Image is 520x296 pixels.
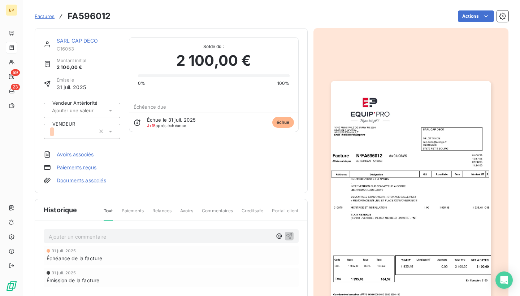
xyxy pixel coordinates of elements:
[52,249,76,253] span: 31 juil. 2025
[147,117,196,123] span: Échue le 31 juil. 2025
[152,208,172,220] span: Relances
[57,83,86,91] span: 31 juil. 2025
[35,13,55,19] span: Factures
[47,277,99,284] span: Émission de la facture
[272,117,294,128] span: échue
[68,10,110,23] h3: FA596012
[57,38,98,44] a: SARL CAP DECO
[180,208,193,220] span: Avoirs
[458,10,494,22] button: Actions
[57,151,94,158] a: Avoirs associés
[176,50,251,71] span: 2 100,00 €
[138,80,145,87] span: 0%
[277,80,290,87] span: 100%
[202,208,233,220] span: Commentaires
[147,123,186,128] span: après échéance
[495,271,513,289] div: Open Intercom Messenger
[57,64,86,71] span: 2 100,00 €
[272,208,298,220] span: Portail client
[57,77,86,83] span: Émise le
[11,84,20,90] span: 23
[35,13,55,20] a: Factures
[44,205,77,215] span: Historique
[52,271,76,275] span: 31 juil. 2025
[6,85,17,97] a: 23
[6,71,17,82] a: 59
[57,177,106,184] a: Documents associés
[11,69,20,76] span: 59
[6,4,17,16] div: EP
[138,43,290,50] span: Solde dû :
[57,164,96,171] a: Paiements reçus
[134,104,166,110] span: Échéance due
[122,208,144,220] span: Paiements
[47,254,102,262] span: Échéance de la facture
[242,208,264,220] span: Creditsafe
[57,57,86,64] span: Montant initial
[104,208,113,221] span: Tout
[57,46,120,52] span: C16053
[147,123,156,128] span: J+15
[6,280,17,292] img: Logo LeanPay
[51,107,124,114] input: Ajouter une valeur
